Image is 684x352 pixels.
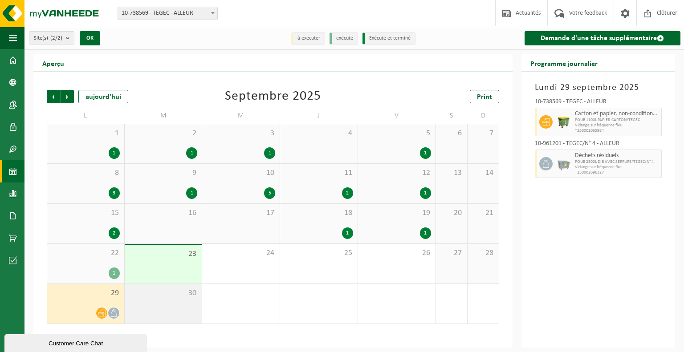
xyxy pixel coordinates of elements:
[575,128,659,134] span: T250002065984
[29,31,74,45] button: Site(s)(2/2)
[52,288,120,298] span: 29
[342,187,353,199] div: 2
[78,90,128,103] div: aujourd'hui
[575,159,659,165] span: POUB 2500L DIB AVEC SERRURE/TEGEC/N° 4
[129,249,198,259] span: 23
[52,208,120,218] span: 15
[34,32,62,45] span: Site(s)
[4,332,149,352] iframe: chat widget
[202,108,280,124] td: M
[109,227,120,239] div: 2
[285,168,353,178] span: 11
[80,31,100,45] button: OK
[535,81,662,94] h3: Lundi 29 septembre 2025
[47,90,60,103] span: Précédent
[362,208,431,218] span: 19
[129,129,198,138] span: 2
[436,108,468,124] td: S
[557,157,570,170] img: WB-2500-GAL-GY-04
[285,208,353,218] span: 18
[477,93,492,101] span: Print
[33,54,73,72] h2: Aperçu
[420,147,431,159] div: 1
[440,168,463,178] span: 13
[207,129,275,138] span: 3
[440,248,463,258] span: 27
[440,208,463,218] span: 20
[186,147,197,159] div: 1
[362,248,431,258] span: 26
[207,208,275,218] span: 17
[264,147,275,159] div: 1
[125,108,203,124] td: M
[129,208,198,218] span: 16
[225,90,321,103] div: Septembre 2025
[557,115,570,129] img: WB-1100-HPE-GN-50
[521,54,607,72] h2: Programme journalier
[285,248,353,258] span: 25
[264,187,275,199] div: 5
[207,168,275,178] span: 10
[362,168,431,178] span: 12
[362,129,431,138] span: 5
[109,147,120,159] div: 1
[440,129,463,138] span: 6
[129,168,198,178] span: 9
[280,108,358,124] td: J
[420,227,431,239] div: 1
[61,90,74,103] span: Suivant
[472,248,494,258] span: 28
[535,141,662,150] div: 10-961201 - TEGEC/N° 4 - ALLEUR
[472,129,494,138] span: 7
[285,129,353,138] span: 4
[207,248,275,258] span: 24
[575,170,659,175] span: T250002696327
[50,35,62,41] count: (2/2)
[342,227,353,239] div: 1
[291,32,325,45] li: à exécuter
[535,99,662,108] div: 10-738569 - TEGEC - ALLEUR
[575,117,659,123] span: POUB 1100L PAPIER-CARTON/TEGEC
[118,7,218,20] span: 10-738569 - TEGEC - ALLEUR
[52,168,120,178] span: 8
[575,110,659,117] span: Carton et papier, non-conditionné (industriel)
[186,187,197,199] div: 1
[330,32,358,45] li: exécuté
[470,90,499,103] a: Print
[468,108,499,124] td: D
[109,267,120,279] div: 1
[525,31,680,45] a: Demande d'une tâche supplémentaire
[52,248,120,258] span: 22
[109,187,120,199] div: 3
[52,129,120,138] span: 1
[575,152,659,159] span: Déchets résiduels
[362,32,415,45] li: Exécuté et terminé
[118,7,217,20] span: 10-738569 - TEGEC - ALLEUR
[129,288,198,298] span: 30
[420,187,431,199] div: 1
[472,208,494,218] span: 21
[472,168,494,178] span: 14
[575,123,659,128] span: Vidange sur fréquence fixe
[358,108,436,124] td: V
[47,108,125,124] td: L
[575,165,659,170] span: Vidange sur fréquence fixe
